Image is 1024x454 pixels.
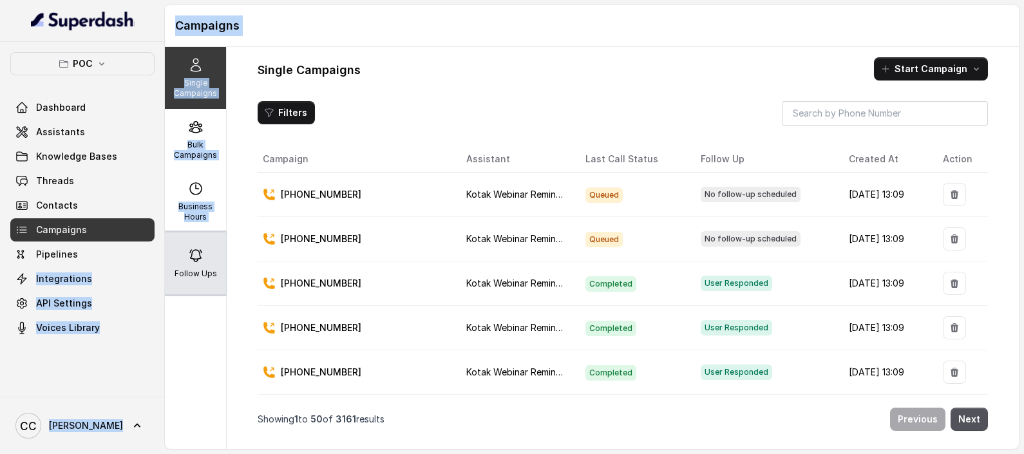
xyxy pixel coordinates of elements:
span: Integrations [36,272,92,285]
p: POC [73,56,93,71]
p: Follow Ups [175,269,217,279]
p: [PHONE_NUMBER] [281,366,361,379]
span: Contacts [36,199,78,212]
button: Next [951,408,988,431]
a: Dashboard [10,96,155,119]
span: Kotak Webinar Reminder [466,278,570,288]
span: Threads [36,175,74,187]
img: light.svg [31,10,135,31]
span: User Responded [701,364,772,380]
th: Created At [839,146,932,173]
span: API Settings [36,297,92,310]
button: POC [10,52,155,75]
p: Business Hours [170,202,221,222]
span: [PERSON_NAME] [49,419,123,432]
a: Integrations [10,267,155,290]
p: [PHONE_NUMBER] [281,277,361,290]
th: Last Call Status [575,146,690,173]
p: Single Campaigns [170,78,221,99]
p: [PHONE_NUMBER] [281,188,361,201]
span: Queued [585,232,623,247]
h1: Campaigns [175,15,1009,36]
span: No follow-up scheduled [701,187,801,202]
p: [PHONE_NUMBER] [281,232,361,245]
td: [DATE] 13:09 [839,395,932,439]
span: Kotak Webinar Reminder [466,366,570,377]
span: User Responded [701,276,772,291]
span: Completed [585,321,636,336]
span: 50 [310,413,323,424]
a: [PERSON_NAME] [10,408,155,444]
span: Assistants [36,126,85,138]
span: Kotak Webinar Reminder [466,233,570,244]
td: [DATE] 13:09 [839,173,932,217]
span: Dashboard [36,101,86,114]
a: API Settings [10,292,155,315]
td: [DATE] 13:09 [839,261,932,306]
p: Bulk Campaigns [170,140,221,160]
span: Knowledge Bases [36,150,117,163]
span: No follow-up scheduled [701,231,801,247]
a: Campaigns [10,218,155,241]
th: Action [933,146,988,173]
nav: Pagination [258,400,988,439]
td: [DATE] 13:09 [839,306,932,350]
span: Queued [585,187,623,203]
span: Pipelines [36,248,78,261]
span: Kotak Webinar Reminder [466,189,570,200]
input: Search by Phone Number [782,101,988,126]
td: [DATE] 13:09 [839,217,932,261]
p: [PHONE_NUMBER] [281,321,361,334]
a: Knowledge Bases [10,145,155,168]
a: Threads [10,169,155,193]
h1: Single Campaigns [258,60,361,80]
span: 3161 [336,413,356,424]
th: Follow Up [690,146,839,173]
button: Start Campaign [874,57,988,80]
a: Pipelines [10,243,155,266]
a: Voices Library [10,316,155,339]
a: Contacts [10,194,155,217]
a: Assistants [10,120,155,144]
span: Campaigns [36,223,87,236]
span: Kotak Webinar Reminder [466,322,570,333]
span: Completed [585,365,636,381]
button: Filters [258,101,315,124]
th: Assistant [456,146,575,173]
span: Completed [585,276,636,292]
p: Showing to of results [258,413,384,426]
text: CC [20,419,37,433]
span: User Responded [701,320,772,336]
span: Voices Library [36,321,100,334]
button: Previous [890,408,945,431]
span: 1 [294,413,298,424]
th: Campaign [258,146,456,173]
td: [DATE] 13:09 [839,350,932,395]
